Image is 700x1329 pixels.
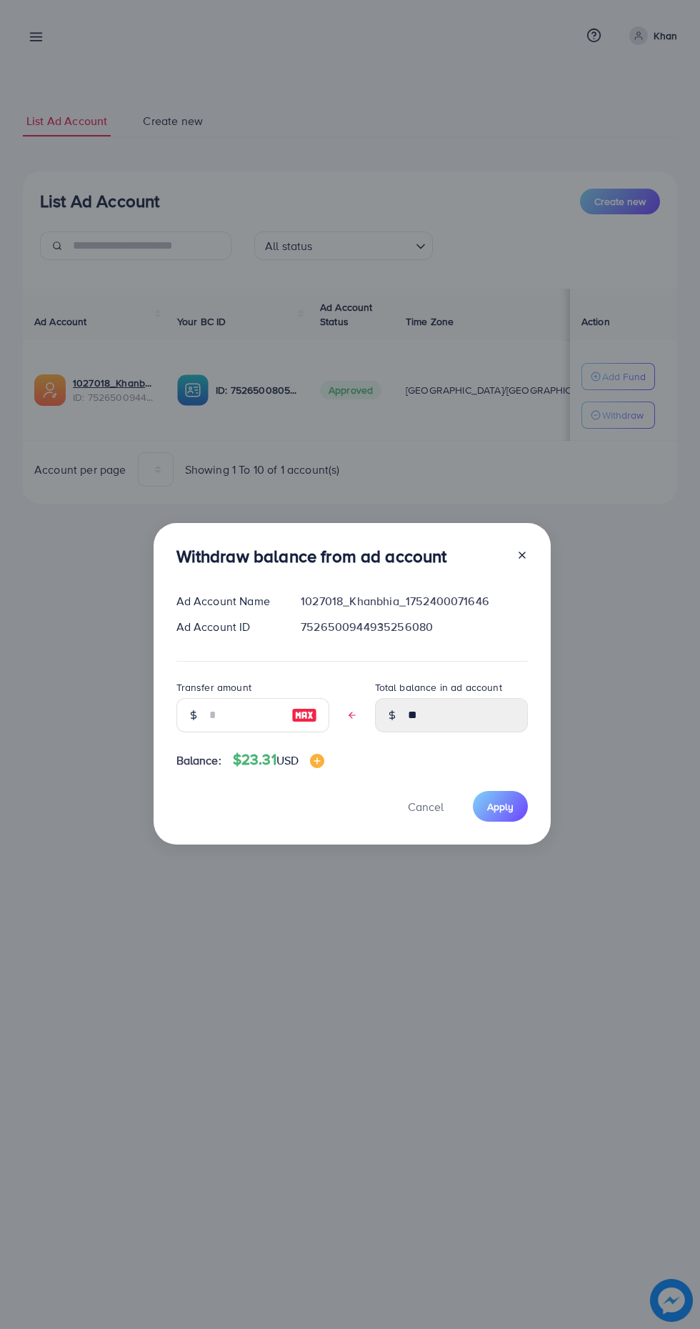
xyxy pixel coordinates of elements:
[375,680,502,695] label: Total balance in ad account
[408,799,444,815] span: Cancel
[176,752,221,769] span: Balance:
[165,593,290,609] div: Ad Account Name
[310,754,324,768] img: image
[233,751,324,769] h4: $23.31
[390,791,461,822] button: Cancel
[165,619,290,635] div: Ad Account ID
[473,791,528,822] button: Apply
[291,707,317,724] img: image
[176,546,447,567] h3: Withdraw balance from ad account
[176,680,251,695] label: Transfer amount
[276,752,299,768] span: USD
[289,619,539,635] div: 7526500944935256080
[487,800,514,814] span: Apply
[289,593,539,609] div: 1027018_Khanbhia_1752400071646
